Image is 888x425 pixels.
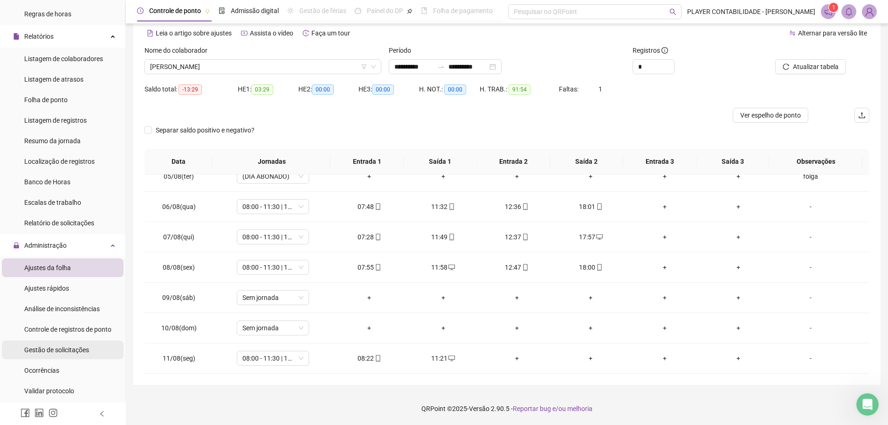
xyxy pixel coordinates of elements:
div: 08:22 [340,353,399,363]
th: Entrada 2 [477,149,550,174]
span: 11/08(seg) [163,355,195,362]
div: 07:28 [340,232,399,242]
span: Banco de Horas [24,178,70,186]
span: swap-right [437,63,445,70]
span: history [303,30,309,36]
span: VALTERLINS PEREIRA LEAL JUNIOR [150,60,376,74]
span: Administração [24,242,67,249]
div: 07:48 [340,202,399,212]
th: Data [145,149,213,174]
span: mobile [374,355,381,362]
div: - [783,202,838,212]
div: - [783,262,838,272]
span: Sem jornada [242,321,303,335]
span: linkedin [34,408,44,418]
span: 06/08(qua) [162,203,196,210]
div: 12:37 [488,232,546,242]
span: mobile [447,234,455,240]
span: Gestão de solicitações [24,346,89,354]
th: Saída 3 [696,149,770,174]
span: Gestão de férias [299,7,346,14]
div: + [709,171,768,181]
span: pushpin [407,8,413,14]
span: down [371,64,376,70]
span: book [421,7,427,14]
span: dashboard [355,7,361,14]
span: Folha de ponto [24,96,68,104]
span: bell [845,7,853,16]
div: 11:49 [413,232,472,242]
img: 88370 [862,5,876,19]
span: Escalas de trabalho [24,199,81,206]
span: 1 [832,4,835,11]
span: Ocorrências [24,367,59,374]
span: Listagem de colaboradores [24,55,103,63]
span: notification [824,7,833,16]
label: Período [389,45,417,56]
div: - [783,293,838,303]
span: left [99,411,105,417]
span: 1 [599,85,602,93]
div: 12:47 [488,262,546,272]
div: - [783,232,838,242]
div: + [709,202,768,212]
span: Relatório de solicitações [24,219,94,227]
th: Saída 2 [550,149,623,174]
span: mobile [521,203,529,210]
span: 08:00 - 11:30 | 12:42 - 18:00 [242,200,303,214]
span: facebook [21,408,30,418]
th: Observações [769,149,862,174]
span: Reportar bug e/ou melhoria [513,405,592,412]
div: + [413,171,472,181]
span: clock-circle [137,7,144,14]
div: H. NOT.: [419,84,480,95]
div: + [635,353,694,363]
span: Ajustes da folha [24,264,71,272]
div: + [709,262,768,272]
span: mobile [374,264,381,271]
div: + [561,353,620,363]
span: sun [287,7,294,14]
div: + [635,202,694,212]
div: + [413,293,472,303]
span: Folha de pagamento [433,7,493,14]
span: filter [361,64,367,70]
span: Observações [777,156,855,167]
span: file-text [147,30,153,36]
footer: QRPoint © 2025 - 2.90.5 - [126,392,888,425]
span: 00:00 [444,84,466,95]
div: - [783,353,838,363]
div: 18:01 [561,202,620,212]
span: desktop [595,234,603,240]
div: + [635,171,694,181]
div: + [340,323,399,333]
span: 08:00 - 11:30 | 12:42 - 18:00 [242,230,303,244]
span: Faltas: [559,85,580,93]
div: + [635,323,694,333]
span: Controle de registros de ponto [24,326,111,333]
div: + [488,353,546,363]
span: Atualizar tabela [793,62,839,72]
span: Leia o artigo sobre ajustes [156,29,232,37]
div: 11:58 [413,262,472,272]
button: Ver espelho de ponto [733,108,808,123]
div: HE 1: [238,84,298,95]
span: desktop [447,355,455,362]
span: PLAYER CONTABILIDADE - [PERSON_NAME] [687,7,815,17]
div: + [709,293,768,303]
div: + [709,232,768,242]
th: Jornadas [213,149,330,174]
span: mobile [447,203,455,210]
span: Localização de registros [24,158,95,165]
span: mobile [521,264,529,271]
span: Listagem de registros [24,117,87,124]
div: + [709,323,768,333]
span: 00:00 [372,84,394,95]
span: upload [858,111,866,119]
div: HE 2: [298,84,359,95]
span: 08:00 - 11:30 | 12:42 - 18:00 [242,260,303,274]
span: Sem jornada [242,291,303,305]
label: Nome do colaborador [145,45,213,56]
span: -13:29 [179,84,202,95]
div: + [561,171,620,181]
